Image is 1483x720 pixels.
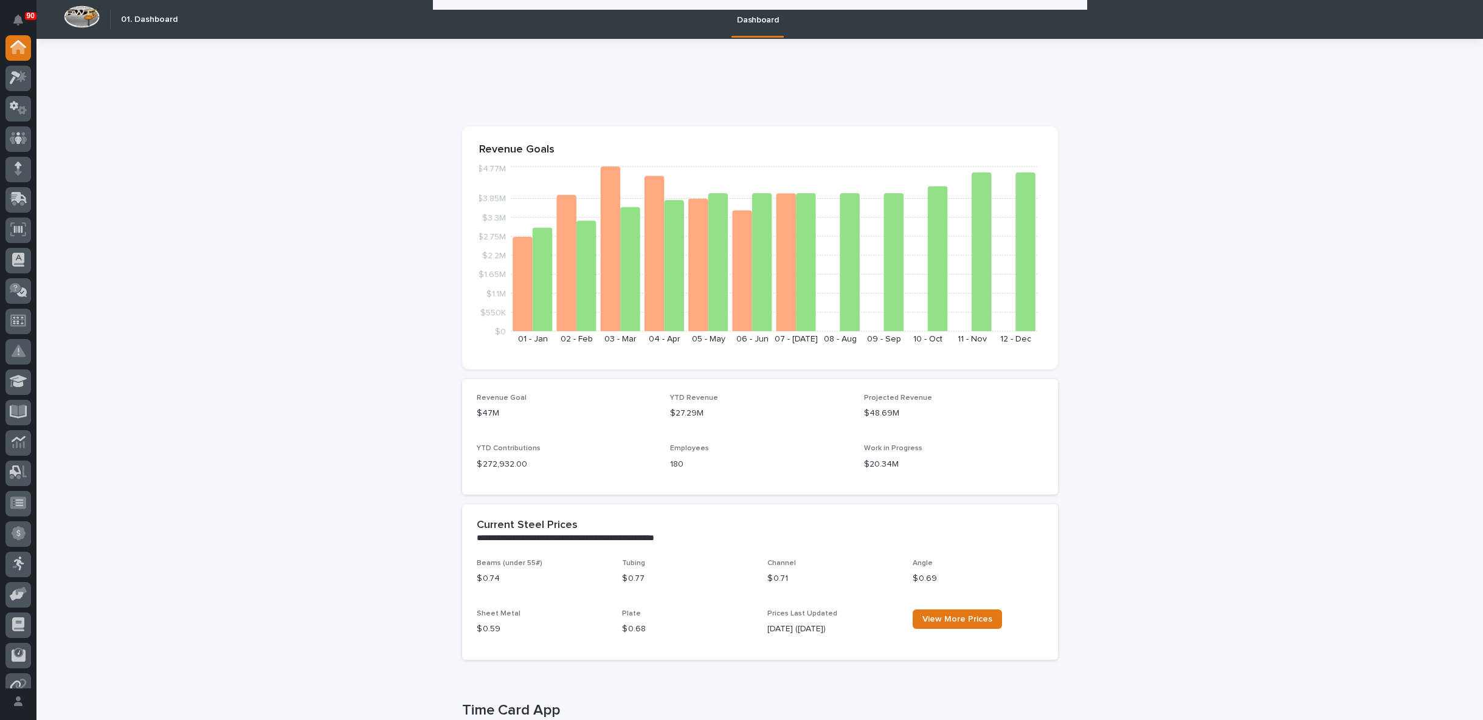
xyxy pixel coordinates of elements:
tspan: $3.85M [477,195,506,204]
p: $ 0.74 [477,572,607,585]
text: 06 - Jun [736,335,768,343]
p: [DATE] ([DATE]) [767,623,898,636]
span: Angle [913,560,933,567]
div: Notifications90 [15,15,31,34]
span: View More Prices [922,615,992,623]
text: 07 - [DATE] [775,335,818,343]
a: View More Prices [913,609,1002,629]
p: $ 0.68 [622,623,753,636]
text: 09 - Sep [867,335,901,343]
text: 04 - Apr [649,335,680,343]
tspan: $4.77M [477,165,506,174]
span: YTD Revenue [670,394,718,402]
tspan: $2.75M [478,233,506,241]
text: 02 - Feb [561,335,593,343]
span: Work in Progress [864,445,922,452]
text: 11 - Nov [957,335,986,343]
p: $ 0.77 [622,572,753,585]
span: Employees [670,445,709,452]
p: Time Card App [462,702,1053,719]
p: 180 [670,458,849,471]
span: Projected Revenue [864,394,932,402]
span: Revenue Goal [477,394,527,402]
text: 01 - Jan [517,335,547,343]
p: $ 0.59 [477,623,607,636]
span: Beams (under 55#) [477,560,542,567]
text: 10 - Oct [913,335,942,343]
span: Plate [622,610,641,617]
img: Workspace Logo [64,5,100,28]
p: $20.34M [864,458,1043,471]
tspan: $1.65M [479,271,506,279]
text: 03 - Mar [604,335,637,343]
span: Channel [767,560,796,567]
tspan: $550K [480,309,506,317]
h2: Current Steel Prices [477,519,578,532]
span: YTD Contributions [477,445,541,452]
tspan: $0 [495,327,506,336]
tspan: $1.1M [486,290,506,298]
text: 05 - May [691,335,725,343]
p: $48.69M [864,407,1043,420]
button: Notifications [5,7,31,33]
text: 12 - Dec [1000,335,1031,343]
tspan: $3.3M [482,214,506,222]
p: $ 272,932.00 [477,458,656,471]
span: Sheet Metal [477,610,520,617]
p: 90 [27,12,35,20]
p: Revenue Goals [479,143,1041,157]
h2: 01. Dashboard [121,15,178,25]
p: $ 0.69 [913,572,1043,585]
text: 08 - Aug [823,335,856,343]
span: Prices Last Updated [767,610,837,617]
p: $ 0.71 [767,572,898,585]
tspan: $2.2M [482,252,506,260]
span: Tubing [622,560,645,567]
p: $47M [477,407,656,420]
p: $27.29M [670,407,849,420]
